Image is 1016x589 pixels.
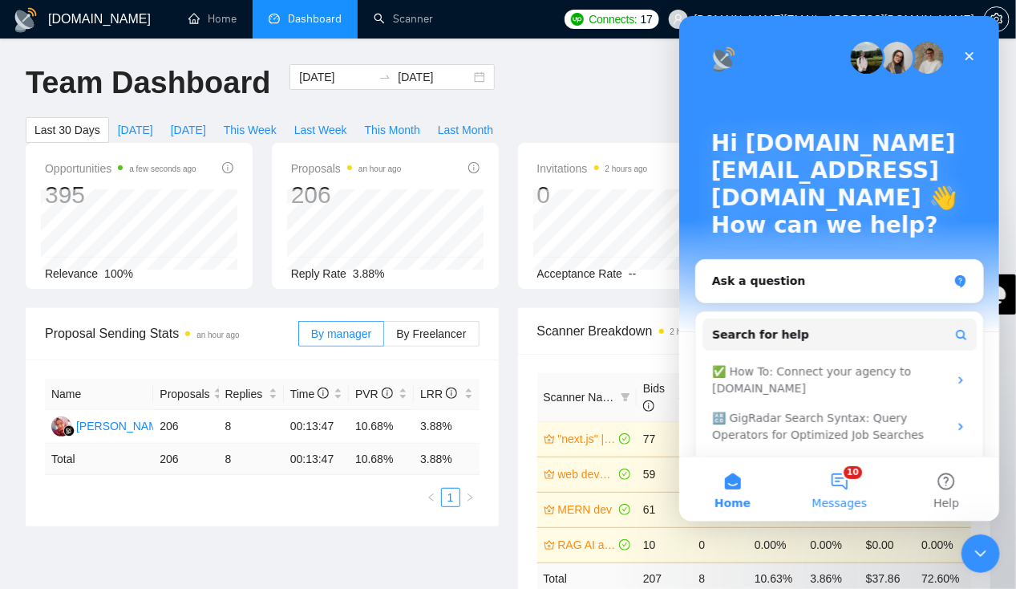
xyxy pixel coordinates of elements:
td: 3.88 % [414,444,479,475]
span: check-circle [619,504,630,515]
td: 8 [219,410,284,444]
td: 0.00% [748,527,803,563]
time: an hour ago [196,331,239,339]
img: DP [51,416,71,437]
span: This Month [365,121,420,139]
a: RAG AI assistant [558,536,617,554]
span: LRR [420,388,457,400]
span: crown [544,504,555,515]
button: left [422,488,441,507]
img: logo [13,7,38,33]
input: Start date [299,68,372,86]
span: check-circle [619,469,630,480]
button: Last Week [285,117,356,143]
span: info-circle [643,400,654,412]
span: Replies [225,385,265,403]
h1: Team Dashboard [26,64,270,102]
td: $0.00 [860,527,915,563]
span: PVR [355,388,393,400]
a: setting [984,13,1010,26]
span: check-circle [619,539,630,550]
a: web developmnet [558,465,617,483]
span: Acceptance Rate [537,267,623,280]
div: 0 [537,180,648,210]
td: 0.00% [803,527,859,563]
a: MERN dev [558,501,617,518]
th: Name [45,379,153,410]
span: info-circle [446,388,457,399]
time: an hour ago [358,165,401,173]
span: Reply Rate [291,267,346,280]
span: to [378,71,391,83]
span: This Week [224,121,277,139]
li: Next Page [460,488,480,507]
span: setting [985,13,1009,26]
span: Bids [643,382,665,412]
th: Proposals [153,379,218,410]
span: info-circle [382,388,393,399]
span: Last Week [294,121,347,139]
td: 206 [153,410,218,444]
span: [DATE] [118,121,153,139]
span: 3.88% [353,267,385,280]
div: 395 [45,180,196,210]
td: Total [45,444,153,475]
a: "next.js" | "next js [558,430,617,448]
span: crown [544,469,555,480]
a: DP[PERSON_NAME] [51,419,168,432]
time: 2 hours ago [605,165,648,173]
td: 206 [153,444,218,475]
td: 0.00% [915,527,971,563]
span: By Freelancer [396,327,466,340]
td: 3.88% [414,410,479,444]
td: 8 [219,444,284,475]
input: End date [398,68,471,86]
span: info-circle [318,388,329,399]
td: 00:13:47 [284,410,349,444]
span: Scanner Name [544,391,618,404]
time: a few seconds ago [129,165,196,173]
span: filter [617,385,633,409]
span: right [465,493,475,502]
iframe: Intercom live chat [961,534,1000,573]
span: Invitations [537,159,648,178]
td: 77 [637,421,692,457]
span: crown [544,539,555,550]
button: [DATE] [162,117,215,143]
div: [PERSON_NAME] [76,417,168,435]
th: Replies [219,379,284,410]
img: gigradar-bm.png [63,425,75,437]
time: 2 hours ago [670,327,713,336]
button: [DATE] [109,117,162,143]
button: setting [984,6,1010,32]
span: [DATE] [171,121,206,139]
span: filter [621,392,630,402]
span: 17 [641,10,653,28]
span: Opportunities [45,159,196,178]
span: Proposal Sending Stats [45,323,298,343]
span: Proposals [160,385,209,403]
a: searchScanner [374,12,433,26]
span: Scanner Breakdown [537,321,972,341]
span: info-circle [468,162,480,173]
span: swap-right [378,71,391,83]
td: 10.68 % [349,444,414,475]
td: 0 [693,527,748,563]
td: 00:13:47 [284,444,349,475]
span: Time [290,388,329,400]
